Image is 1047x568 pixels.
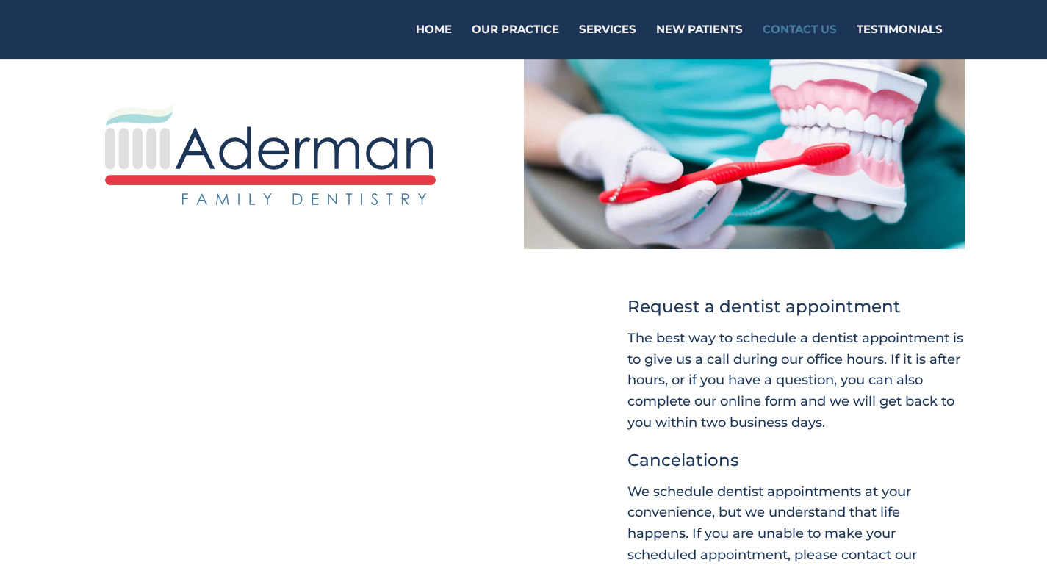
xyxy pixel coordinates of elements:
[763,24,837,59] a: Contact Us
[656,24,743,59] a: New Patients
[627,293,964,328] h2: Request a dentist appointment
[105,103,436,205] img: aderman-logo-full-color-on-transparent-vector
[627,328,964,434] p: The best way to schedule a dentist appointment is to give us a call during our office hours. If i...
[472,24,559,59] a: Our Practice
[416,24,452,59] a: Home
[579,24,636,59] a: Services
[627,447,964,481] h2: Cancelations
[857,24,943,59] a: Testimonials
